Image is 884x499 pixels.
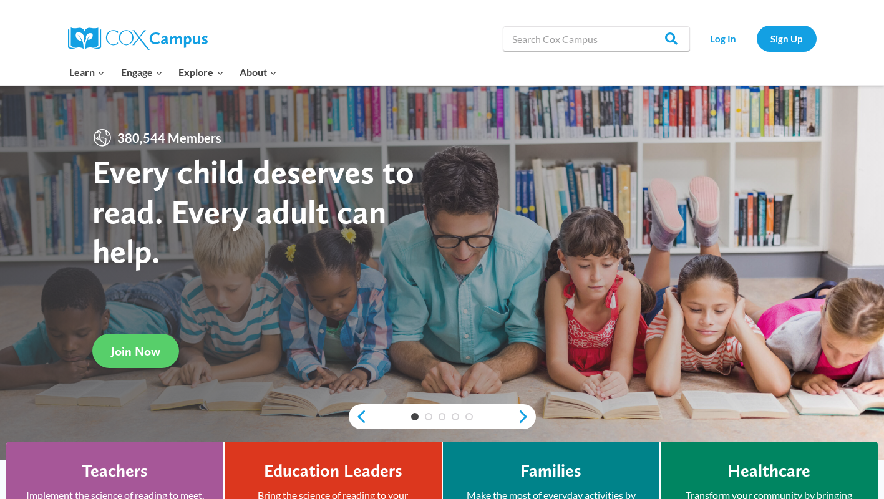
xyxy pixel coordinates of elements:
a: Log In [696,26,750,51]
span: Engage [121,64,163,80]
span: Explore [178,64,223,80]
a: 3 [439,413,446,420]
a: Join Now [92,334,179,368]
a: 1 [411,413,419,420]
a: 4 [452,413,459,420]
a: 2 [425,413,432,420]
nav: Secondary Navigation [696,26,817,51]
div: content slider buttons [349,404,536,429]
a: Sign Up [757,26,817,51]
a: next [517,409,536,424]
span: 380,544 Members [112,128,226,148]
h4: Education Leaders [264,460,402,482]
h4: Families [520,460,581,482]
a: 5 [465,413,473,420]
h4: Healthcare [727,460,810,482]
span: About [240,64,277,80]
nav: Primary Navigation [62,59,285,85]
a: previous [349,409,367,424]
img: Cox Campus [68,27,208,50]
h4: Teachers [82,460,148,482]
span: Join Now [111,344,160,359]
input: Search Cox Campus [503,26,690,51]
strong: Every child deserves to read. Every adult can help. [92,152,414,271]
span: Learn [69,64,105,80]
